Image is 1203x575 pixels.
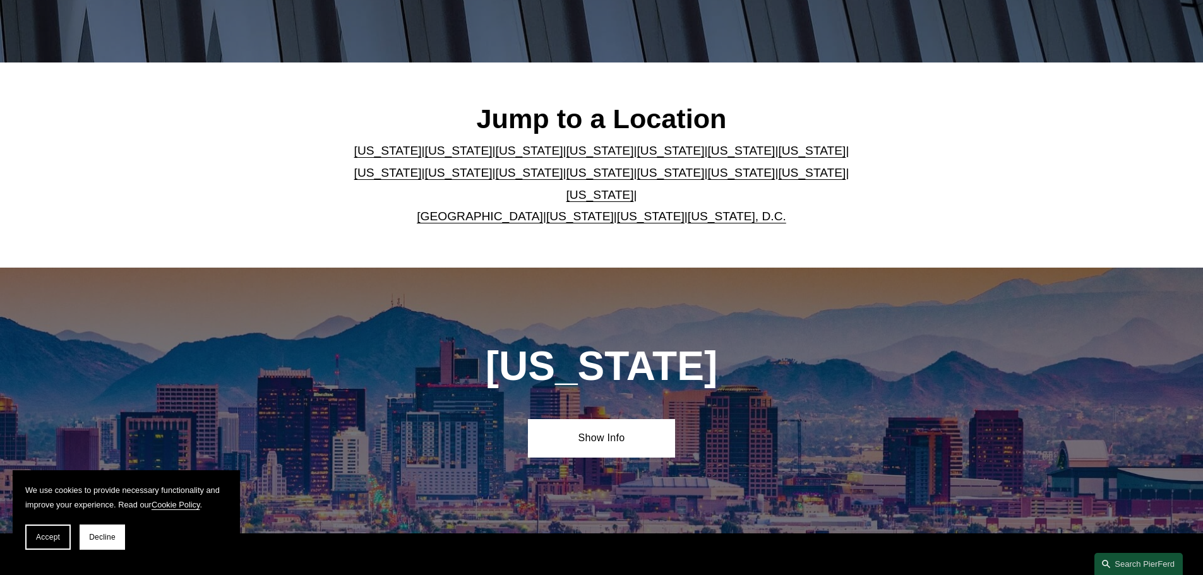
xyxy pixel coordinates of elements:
a: [US_STATE] [778,144,846,157]
a: [US_STATE] [566,144,634,157]
a: [US_STATE] [778,166,846,179]
a: [US_STATE] [496,144,563,157]
p: We use cookies to provide necessary functionality and improve your experience. Read our . [25,483,227,512]
a: [US_STATE] [354,144,422,157]
button: Decline [80,525,125,550]
section: Cookie banner [13,470,240,562]
a: Show Info [528,419,675,457]
h1: [US_STATE] [417,343,786,389]
a: [GEOGRAPHIC_DATA] [417,210,543,223]
a: [US_STATE] [425,166,493,179]
a: [US_STATE] [354,166,422,179]
a: [US_STATE] [617,210,685,223]
a: [US_STATE] [637,144,704,157]
a: [US_STATE] [707,144,775,157]
a: [US_STATE] [637,166,704,179]
a: [US_STATE], D.C. [688,210,786,223]
a: [US_STATE] [425,144,493,157]
a: [US_STATE] [566,188,634,201]
p: | | | | | | | | | | | | | | | | | | [344,140,859,227]
span: Accept [36,533,60,542]
a: Search this site [1094,553,1183,575]
button: Accept [25,525,71,550]
a: [US_STATE] [566,166,634,179]
h2: Jump to a Location [344,102,859,135]
span: Decline [89,533,116,542]
a: [US_STATE] [707,166,775,179]
a: [US_STATE] [496,166,563,179]
a: [US_STATE] [546,210,614,223]
a: Cookie Policy [152,500,200,509]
